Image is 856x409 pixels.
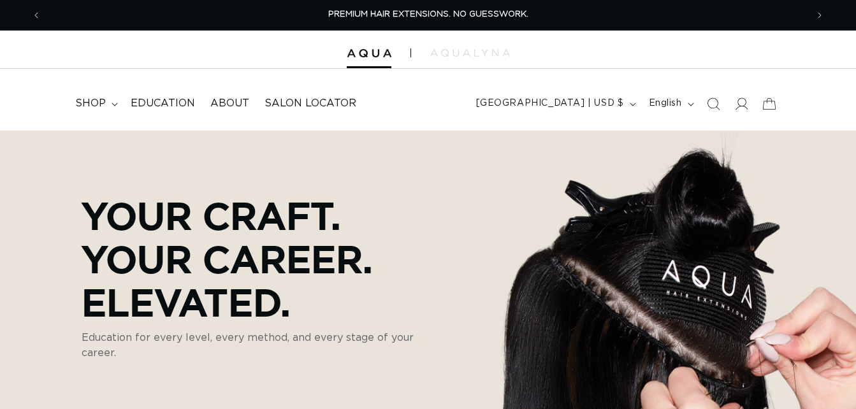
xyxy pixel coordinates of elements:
p: Education for every level, every method, and every stage of your career. [82,330,445,361]
a: Education [123,89,203,118]
button: [GEOGRAPHIC_DATA] | USD $ [468,92,641,116]
span: [GEOGRAPHIC_DATA] | USD $ [476,97,624,110]
button: Previous announcement [22,3,50,27]
span: PREMIUM HAIR EXTENSIONS. NO GUESSWORK. [328,10,528,18]
span: shop [75,97,106,110]
a: Salon Locator [257,89,364,118]
span: About [210,97,249,110]
button: Next announcement [806,3,834,27]
a: About [203,89,257,118]
img: Aqua Hair Extensions [347,49,391,58]
span: English [649,97,682,110]
span: Education [131,97,195,110]
p: Your Craft. Your Career. Elevated. [82,194,445,324]
summary: shop [68,89,123,118]
span: Salon Locator [265,97,356,110]
summary: Search [699,90,727,118]
img: aqualyna.com [430,49,510,57]
button: English [641,92,699,116]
